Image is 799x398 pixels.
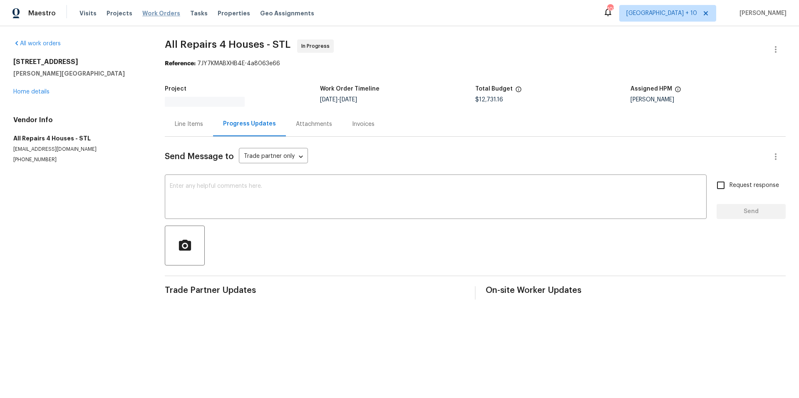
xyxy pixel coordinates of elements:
[296,120,332,128] div: Attachments
[730,181,779,190] span: Request response
[190,10,208,16] span: Tasks
[175,120,203,128] div: Line Items
[301,42,333,50] span: In Progress
[165,286,465,295] span: Trade Partner Updates
[475,86,513,92] h5: Total Budget
[340,97,357,103] span: [DATE]
[626,9,697,17] span: [GEOGRAPHIC_DATA] + 10
[352,120,375,128] div: Invoices
[675,86,681,97] span: The hpm assigned to this work order.
[320,97,337,103] span: [DATE]
[736,9,787,17] span: [PERSON_NAME]
[475,97,503,103] span: $12,731.16
[607,5,613,13] div: 107
[13,146,145,153] p: [EMAIL_ADDRESS][DOMAIN_NAME]
[79,9,97,17] span: Visits
[223,120,276,128] div: Progress Updates
[107,9,132,17] span: Projects
[165,86,186,92] h5: Project
[630,86,672,92] h5: Assigned HPM
[13,116,145,124] h4: Vendor Info
[28,9,56,17] span: Maestro
[218,9,250,17] span: Properties
[13,89,50,95] a: Home details
[320,86,380,92] h5: Work Order Timeline
[165,61,196,66] b: Reference:
[239,150,308,164] div: Trade partner only
[630,97,786,103] div: [PERSON_NAME]
[320,97,357,103] span: -
[13,69,145,78] h5: [PERSON_NAME][GEOGRAPHIC_DATA]
[165,152,234,161] span: Send Message to
[260,9,314,17] span: Geo Assignments
[165,59,786,68] div: 7JY7KMABXHB4E-4a8063e66
[515,86,522,97] span: The total cost of line items that have been proposed by Opendoor. This sum includes line items th...
[486,286,786,295] span: On-site Worker Updates
[13,58,145,66] h2: [STREET_ADDRESS]
[13,41,61,47] a: All work orders
[142,9,180,17] span: Work Orders
[13,156,145,163] p: [PHONE_NUMBER]
[165,39,290,49] span: All Repairs 4 Houses - STL
[13,134,145,142] h5: All Repairs 4 Houses - STL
